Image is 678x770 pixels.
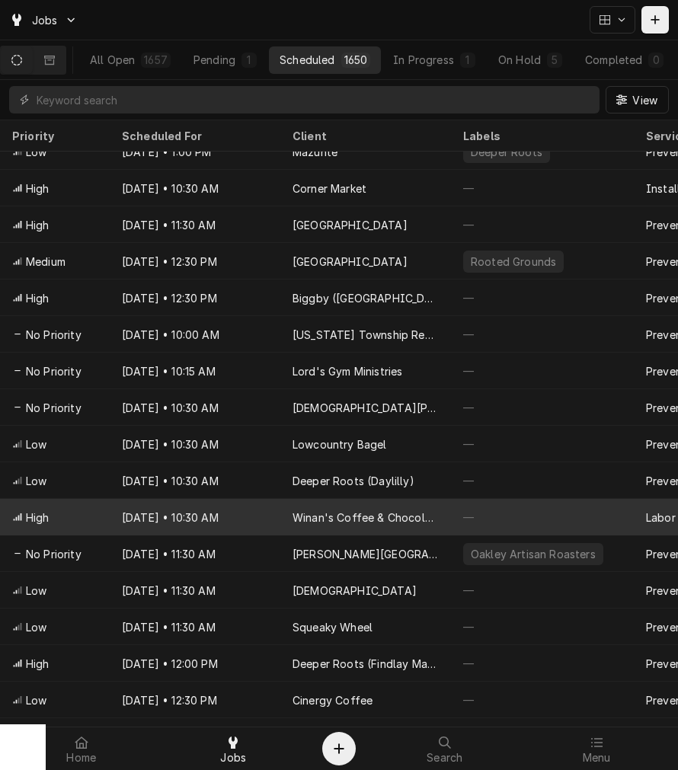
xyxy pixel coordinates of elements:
div: — [451,206,634,243]
div: Client [293,128,436,144]
div: Squeaky Wheel [293,619,373,635]
div: Biggby ([GEOGRAPHIC_DATA]) [293,290,439,306]
span: No Priority [26,400,82,416]
div: [GEOGRAPHIC_DATA] [293,217,408,233]
span: No Priority [26,363,82,379]
div: 1 [463,52,472,68]
span: High [26,656,50,672]
div: Corner Market [293,181,366,196]
span: Low [26,619,46,635]
div: [DATE] • 11:30 AM [110,206,280,243]
div: Rooted Grounds [469,254,558,270]
div: [DATE] • 10:30 AM [110,462,280,499]
div: Labor [646,510,676,526]
div: — [451,280,634,316]
div: [DATE] • 11:30 AM [110,572,280,609]
div: Pending [193,52,235,68]
div: — [451,718,634,755]
div: Cinergy Coffee [293,692,373,708]
div: [DATE] • 1:00 PM [110,133,280,170]
span: Jobs [32,12,58,28]
span: Medium [26,254,66,270]
button: View [606,86,669,113]
a: Go to Jobs [3,8,84,33]
span: High [26,510,50,526]
span: High [26,217,50,233]
div: Deeper Roots (Findlay Market) [293,656,439,672]
div: On Hold [498,52,541,68]
input: Keyword search [37,86,592,113]
div: — [451,462,634,499]
a: Menu [522,730,673,767]
div: Oakley Artisan Roasters [469,546,597,562]
div: [DEMOGRAPHIC_DATA] [293,583,417,599]
div: — [451,426,634,462]
div: [DATE] • 10:30 AM [110,426,280,462]
div: Deeper Roots [469,144,544,160]
div: Lord's Gym Ministries [293,363,402,379]
div: 1 [245,52,254,68]
div: — [451,682,634,718]
span: Low [26,583,46,599]
span: Low [26,144,46,160]
div: In Progress [393,52,454,68]
div: — [451,389,634,426]
div: [DATE] • 12:30 PM [110,682,280,718]
div: [DATE] • 11:30 AM [110,609,280,645]
span: Search [427,752,462,764]
div: Lowcountry Bagel [293,436,387,452]
div: — [451,170,634,206]
span: Menu [583,752,611,764]
div: — [451,353,634,389]
div: — [451,572,634,609]
div: [DATE] • 12:30 PM [110,243,280,280]
span: No Priority [26,546,82,562]
span: Low [26,436,46,452]
div: Scheduled For [122,128,265,144]
div: [US_STATE] Township RecPlex [293,327,439,343]
span: Low [26,692,46,708]
span: View [629,92,660,108]
div: 5 [550,52,559,68]
div: 1657 [144,52,168,68]
div: Completed [585,52,642,68]
div: [PERSON_NAME][GEOGRAPHIC_DATA] [293,546,439,562]
div: — [451,316,634,353]
span: Low [26,473,46,489]
div: Labels [463,128,622,144]
div: [DATE] • 12:30 PM [110,280,280,316]
div: [DATE] • 10:15 AM [110,353,280,389]
div: — [451,499,634,535]
div: All Open [90,52,135,68]
div: [GEOGRAPHIC_DATA] [293,254,408,270]
div: [DATE] • 10:00 AM [110,316,280,353]
div: Winan's Coffee & Chocolate ([PERSON_NAME] Bookstore) [293,510,439,526]
div: [DATE] • 11:30 AM [110,535,280,572]
div: [DEMOGRAPHIC_DATA][PERSON_NAME] [293,400,439,416]
a: Home [6,730,157,767]
div: — [451,645,634,682]
div: [DATE] • 10:30 AM [110,499,280,535]
div: — [451,609,634,645]
button: Create Object [322,732,356,765]
div: 0 [651,52,660,68]
span: High [26,290,50,306]
div: Scheduled [280,52,334,68]
div: [DATE] • 10:30 AM [110,389,280,426]
div: [DATE] • 12:30 PM [110,718,280,755]
span: No Priority [26,327,82,343]
div: Mazunte [293,144,337,160]
div: [DATE] • 10:30 AM [110,170,280,206]
span: Jobs [220,752,246,764]
span: Home [66,752,96,764]
div: Priority [12,128,94,144]
a: Jobs [158,730,309,767]
span: High [26,181,50,196]
div: 1650 [344,52,368,68]
div: [DATE] • 12:00 PM [110,645,280,682]
a: Search [369,730,520,767]
div: Deeper Roots (Daylilly) [293,473,414,489]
